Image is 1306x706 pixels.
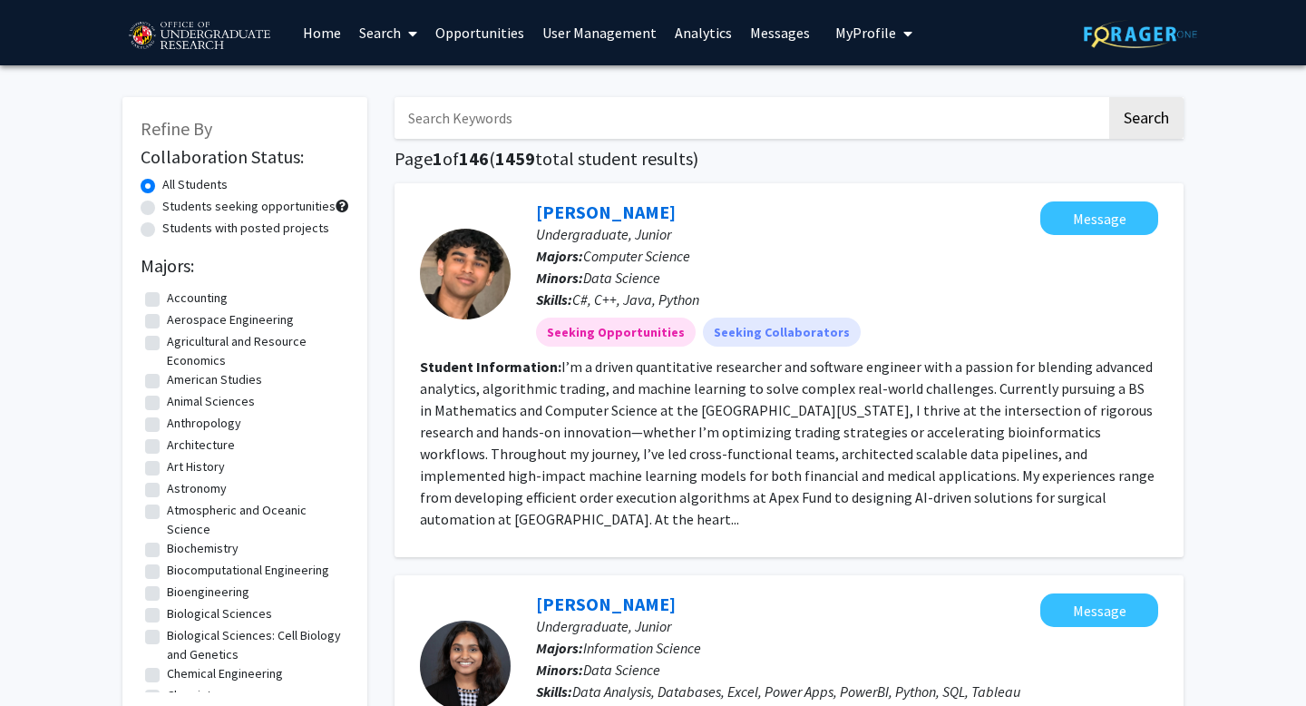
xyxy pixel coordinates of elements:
[536,247,583,265] b: Majors:
[1040,593,1158,627] button: Message Kousalya Potti
[141,255,349,277] h2: Majors:
[141,117,212,140] span: Refine By
[1040,201,1158,235] button: Message Sashvad Satish Kumar
[141,146,349,168] h2: Collaboration Status:
[167,686,222,705] label: Chemistry
[167,457,225,476] label: Art History
[167,626,345,664] label: Biological Sciences: Cell Biology and Genetics
[294,1,350,64] a: Home
[420,358,1155,528] fg-read-more: I’m a driven quantitative researcher and software engineer with a passion for blending advanced a...
[536,617,671,635] span: Undergraduate, Junior
[420,358,561,376] b: Student Information:
[459,147,489,170] span: 146
[495,147,535,170] span: 1459
[167,479,227,498] label: Astronomy
[426,1,533,64] a: Opportunities
[533,1,666,64] a: User Management
[572,290,699,309] span: C#, C++, Java, Python
[167,561,329,580] label: Biocomputational Engineering
[583,269,660,287] span: Data Science
[167,501,345,539] label: Atmospheric and Oceanic Science
[1109,97,1184,139] button: Search
[167,539,239,558] label: Biochemistry
[536,593,676,615] a: [PERSON_NAME]
[536,318,696,347] mat-chip: Seeking Opportunities
[167,289,228,308] label: Accounting
[14,624,77,692] iframe: Chat
[167,392,255,411] label: Animal Sciences
[536,290,572,309] b: Skills:
[433,147,443,170] span: 1
[583,661,660,679] span: Data Science
[167,310,294,329] label: Aerospace Engineering
[835,24,896,42] span: My Profile
[167,583,249,602] label: Bioengineering
[167,436,235,455] label: Architecture
[122,14,276,59] img: University of Maryland Logo
[167,414,241,433] label: Anthropology
[583,247,690,265] span: Computer Science
[703,318,861,347] mat-chip: Seeking Collaborators
[167,370,262,389] label: American Studies
[666,1,741,64] a: Analytics
[350,1,426,64] a: Search
[583,639,701,657] span: Information Science
[395,148,1184,170] h1: Page of ( total student results)
[167,664,283,683] label: Chemical Engineering
[536,201,676,223] a: [PERSON_NAME]
[167,332,345,370] label: Agricultural and Resource Economics
[162,197,336,216] label: Students seeking opportunities
[741,1,819,64] a: Messages
[572,682,1020,701] span: Data Analysis, Databases, Excel, Power Apps, PowerBI, Python, SQL, Tableau
[162,175,228,194] label: All Students
[162,219,329,238] label: Students with posted projects
[536,661,583,679] b: Minors:
[536,269,583,287] b: Minors:
[167,604,272,623] label: Biological Sciences
[536,639,583,657] b: Majors:
[536,682,572,701] b: Skills:
[536,225,671,243] span: Undergraduate, Junior
[1084,20,1197,48] img: ForagerOne Logo
[395,97,1106,139] input: Search Keywords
